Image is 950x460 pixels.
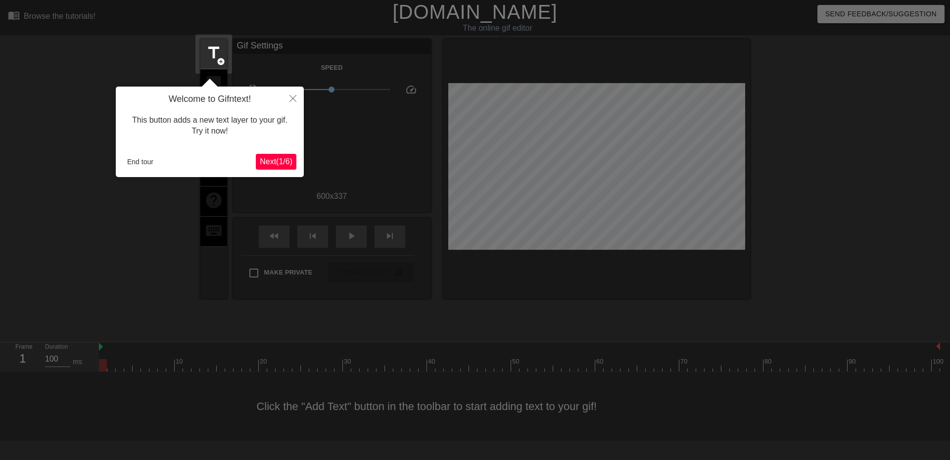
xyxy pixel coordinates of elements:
[256,154,296,170] button: Next
[282,87,304,109] button: Close
[260,157,292,166] span: Next ( 1 / 6 )
[123,105,296,147] div: This button adds a new text layer to your gif. Try it now!
[123,154,157,169] button: End tour
[123,94,296,105] h4: Welcome to Gifntext!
